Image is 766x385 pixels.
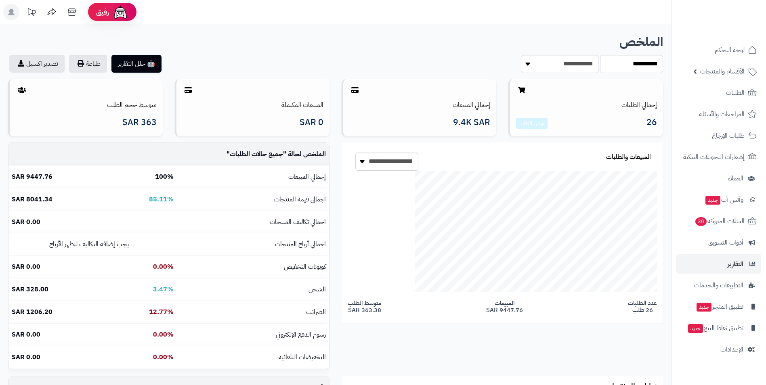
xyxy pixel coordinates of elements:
small: يجب إضافة التكاليف لتظهر الأرباح [49,239,129,249]
td: الملخص لحالة " " [177,143,329,165]
a: التطبيقات والخدمات [676,276,761,295]
span: 30 [695,217,707,226]
a: إشعارات التحويلات البنكية [676,147,761,167]
b: 0.00 SAR [12,217,40,227]
a: عرض التقارير [519,119,545,128]
span: جديد [705,196,720,205]
span: جديد [688,324,703,333]
span: 363 SAR [122,118,157,127]
a: أدوات التسويق [676,233,761,252]
b: 0.00 SAR [12,262,40,272]
span: 0 SAR [300,118,323,127]
button: 🤖 حلل التقارير [111,55,162,73]
span: السلات المتروكة [695,216,745,227]
h3: المبيعات والطلبات [606,154,651,161]
td: إجمالي المبيعات [177,166,329,188]
span: العملاء [728,173,743,184]
span: المراجعات والأسئلة [699,109,745,120]
b: 3.47% [153,285,174,294]
a: التقارير [676,254,761,274]
b: 0.00% [153,352,174,362]
span: جديد [697,303,711,312]
span: التطبيقات والخدمات [694,280,743,291]
span: إشعارات التحويلات البنكية [683,151,745,163]
b: 85.11% [149,195,174,204]
td: رسوم الدفع الإلكتروني [177,324,329,346]
span: جميع حالات الطلبات [230,149,283,159]
b: 0.00% [153,262,174,272]
span: التقارير [728,258,743,270]
b: 8041.34 SAR [12,195,52,204]
img: logo-2.png [711,12,758,29]
b: 12.77% [149,307,174,317]
b: الملخص [619,32,663,51]
span: الطلبات [726,87,745,98]
a: متوسط حجم الطلب [107,100,157,110]
span: 9.4K SAR [453,118,490,127]
a: المبيعات المكتملة [281,100,323,110]
a: وآتس آبجديد [676,190,761,209]
a: السلات المتروكة30 [676,211,761,231]
span: طلبات الإرجاع [712,130,745,141]
td: كوبونات التخفيض [177,256,329,278]
span: متوسط الطلب 363.38 SAR [348,300,381,313]
span: وآتس آب [705,194,743,205]
a: لوحة التحكم [676,40,761,60]
img: ai-face.png [112,4,128,20]
a: الإعدادات [676,340,761,359]
td: اجمالي تكاليف المنتجات [177,211,329,233]
td: الضرائب [177,301,329,323]
span: عدد الطلبات 26 طلب [628,300,657,313]
b: 328.00 SAR [12,285,48,294]
a: إجمالي الطلبات [621,100,657,110]
a: طلبات الإرجاع [676,126,761,145]
a: تطبيق نقاط البيعجديد [676,318,761,338]
a: العملاء [676,169,761,188]
span: رفيق [96,7,109,17]
a: إجمالي المبيعات [453,100,490,110]
a: الطلبات [676,83,761,103]
td: الشحن [177,278,329,301]
td: التخفيضات التلقائية [177,346,329,368]
td: اجمالي أرباح المنتجات [177,233,329,255]
a: تصدير اكسيل [9,55,65,73]
span: 26 [646,118,657,129]
b: 0.00 SAR [12,330,40,339]
span: تطبيق نقاط البيع [687,322,743,334]
a: تحديثات المنصة [21,4,42,22]
button: طباعة [69,55,107,73]
span: لوحة التحكم [715,44,745,56]
a: المراجعات والأسئلة [676,105,761,124]
span: الإعدادات [720,344,743,355]
b: 0.00 SAR [12,352,40,362]
b: 1206.20 SAR [12,307,52,317]
td: اجمالي قيمة المنتجات [177,188,329,211]
span: الأقسام والمنتجات [700,66,745,77]
span: المبيعات 9447.76 SAR [486,300,523,313]
b: 100% [155,172,174,182]
span: أدوات التسويق [708,237,743,248]
b: 9447.76 SAR [12,172,52,182]
a: تطبيق المتجرجديد [676,297,761,316]
b: 0.00% [153,330,174,339]
span: تطبيق المتجر [696,301,743,312]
